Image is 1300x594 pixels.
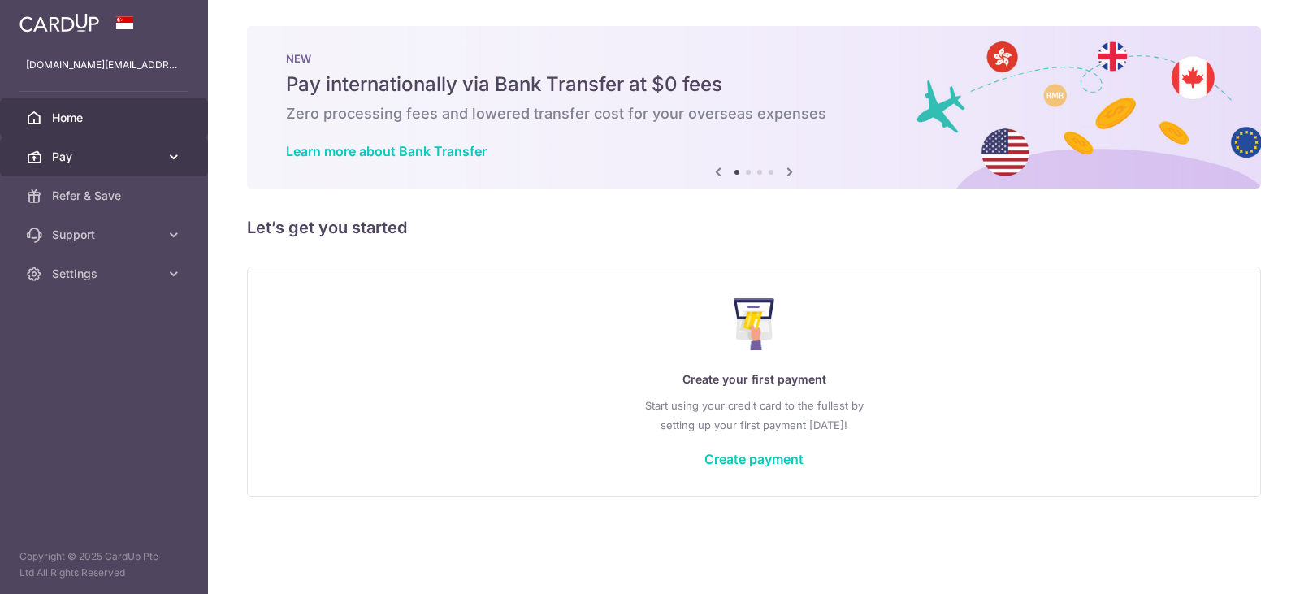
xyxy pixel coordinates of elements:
[280,396,1228,435] p: Start using your credit card to the fullest by setting up your first payment [DATE]!
[286,143,487,159] a: Learn more about Bank Transfer
[52,110,159,126] span: Home
[52,266,159,282] span: Settings
[247,26,1261,189] img: Bank transfer banner
[52,188,159,204] span: Refer & Save
[19,13,99,33] img: CardUp
[26,57,182,73] p: [DOMAIN_NAME][EMAIL_ADDRESS][DOMAIN_NAME]
[280,370,1228,389] p: Create your first payment
[52,149,159,165] span: Pay
[286,104,1222,124] h6: Zero processing fees and lowered transfer cost for your overseas expenses
[52,227,159,243] span: Support
[734,298,775,350] img: Make Payment
[286,72,1222,98] h5: Pay internationally via Bank Transfer at $0 fees
[704,451,804,467] a: Create payment
[286,52,1222,65] p: NEW
[247,215,1261,241] h5: Let’s get you started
